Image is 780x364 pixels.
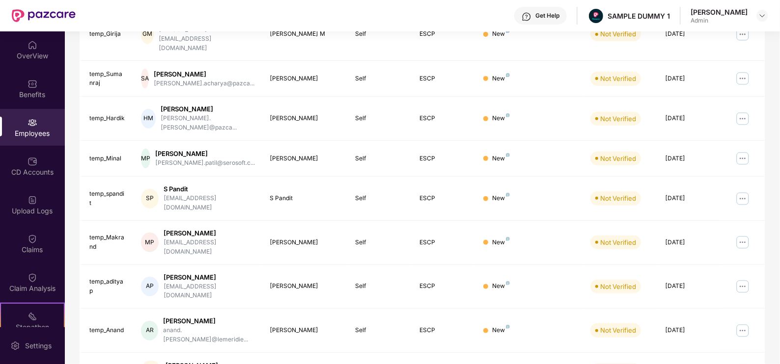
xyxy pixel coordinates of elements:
div: [EMAIL_ADDRESS][DOMAIN_NAME] [164,282,254,301]
img: svg+xml;base64,PHN2ZyBpZD0iU2V0dGluZy0yMHgyMCIgeG1sbnM9Imh0dHA6Ly93d3cudzMub3JnLzIwMDAvc3ZnIiB3aW... [10,341,20,351]
div: Self [355,238,404,247]
div: temp_Anand [89,326,125,335]
div: [PERSON_NAME] [270,154,339,163]
div: temp_spandit [89,189,125,208]
div: ESCP [419,238,468,247]
img: svg+xml;base64,PHN2ZyBpZD0iSG9tZSIgeG1sbnM9Imh0dHA6Ly93d3cudzMub3JnLzIwMDAvc3ZnIiB3aWR0aD0iMjAiIG... [28,40,37,50]
div: temp_Sumanraj [89,70,125,88]
img: svg+xml;base64,PHN2ZyBpZD0iQ2xhaW0iIHhtbG5zPSJodHRwOi8vd3d3LnczLm9yZy8yMDAwL3N2ZyIgd2lkdGg9IjIwIi... [28,273,37,283]
div: Not Verified [600,29,636,39]
div: SAMPLE DUMMY 1 [608,11,670,21]
div: Self [355,29,404,39]
img: manageButton [735,279,751,294]
div: SA [141,69,149,88]
div: [PERSON_NAME][EMAIL_ADDRESS][DOMAIN_NAME] [159,25,254,53]
div: MP [141,233,159,252]
img: manageButton [735,111,751,127]
img: manageButton [735,323,751,338]
div: Not Verified [600,193,636,203]
img: manageButton [735,26,751,42]
div: temp_adityap [89,277,125,296]
div: Self [355,282,404,291]
div: [PERSON_NAME] [270,326,339,335]
div: Not Verified [600,282,636,291]
img: manageButton [735,191,751,207]
div: ESCP [419,326,468,335]
div: [PERSON_NAME] [154,70,254,79]
div: HM [141,109,156,129]
img: svg+xml;base64,PHN2ZyBpZD0iQ0RfQWNjb3VudHMiIGRhdGEtbmFtZT0iQ0QgQWNjb3VudHMiIHhtbG5zPSJodHRwOi8vd3... [28,156,37,166]
img: manageButton [735,234,751,250]
div: AP [141,277,159,296]
div: New [492,326,510,335]
div: ESCP [419,74,468,83]
div: New [492,29,510,39]
div: Settings [22,341,55,351]
img: svg+xml;base64,PHN2ZyB4bWxucz0iaHR0cDovL3d3dy53My5vcmcvMjAwMC9zdmciIHdpZHRoPSI4IiBoZWlnaHQ9IjgiIH... [506,281,510,285]
div: Not Verified [600,74,636,83]
img: manageButton [735,71,751,86]
img: Pazcare_Alternative_logo-01-01.png [589,9,603,23]
div: [PERSON_NAME] M [270,29,339,39]
div: [EMAIL_ADDRESS][DOMAIN_NAME] [164,194,254,212]
div: temp_Girija [89,29,125,39]
div: Admin [691,17,748,25]
img: svg+xml;base64,PHN2ZyB4bWxucz0iaHR0cDovL3d3dy53My5vcmcvMjAwMC9zdmciIHdpZHRoPSI4IiBoZWlnaHQ9IjgiIH... [506,153,510,157]
div: [DATE] [666,326,714,335]
div: ESCP [419,154,468,163]
div: [PERSON_NAME] [270,282,339,291]
img: svg+xml;base64,PHN2ZyBpZD0iSGVscC0zMngzMiIgeG1sbnM9Imh0dHA6Ly93d3cudzMub3JnLzIwMDAvc3ZnIiB3aWR0aD... [522,12,531,22]
div: [DATE] [666,282,714,291]
div: [PERSON_NAME].acharya@pazca... [154,79,254,88]
img: svg+xml;base64,PHN2ZyBpZD0iRW1wbG95ZWVzIiB4bWxucz0iaHR0cDovL3d3dy53My5vcmcvMjAwMC9zdmciIHdpZHRoPS... [28,118,37,128]
img: svg+xml;base64,PHN2ZyB4bWxucz0iaHR0cDovL3d3dy53My5vcmcvMjAwMC9zdmciIHdpZHRoPSI4IiBoZWlnaHQ9IjgiIH... [506,237,510,241]
div: Self [355,154,404,163]
div: New [492,282,510,291]
div: [PERSON_NAME].patil@serosoft.c... [155,158,255,168]
div: Self [355,326,404,335]
div: Not Verified [600,325,636,335]
img: svg+xml;base64,PHN2ZyBpZD0iQmVuZWZpdHMiIHhtbG5zPSJodHRwOi8vd3d3LnczLm9yZy8yMDAwL3N2ZyIgd2lkdGg9Ij... [28,79,37,89]
div: ESCP [419,194,468,203]
div: New [492,238,510,247]
div: temp_Hardik [89,114,125,123]
div: ESCP [419,282,468,291]
div: [PERSON_NAME] [161,104,254,114]
div: [DATE] [666,74,714,83]
div: [DATE] [666,114,714,123]
div: AR [141,321,158,340]
div: [PERSON_NAME] [164,273,254,282]
img: svg+xml;base64,PHN2ZyB4bWxucz0iaHR0cDovL3d3dy53My5vcmcvMjAwMC9zdmciIHdpZHRoPSI4IiBoZWlnaHQ9IjgiIH... [506,113,510,117]
div: [PERSON_NAME] [164,229,254,238]
div: [DATE] [666,194,714,203]
div: Not Verified [600,154,636,163]
img: svg+xml;base64,PHN2ZyB4bWxucz0iaHR0cDovL3d3dy53My5vcmcvMjAwMC9zdmciIHdpZHRoPSI4IiBoZWlnaHQ9IjgiIH... [506,73,510,77]
div: GM [141,25,153,44]
img: svg+xml;base64,PHN2ZyB4bWxucz0iaHR0cDovL3d3dy53My5vcmcvMjAwMC9zdmciIHdpZHRoPSI4IiBoZWlnaHQ9IjgiIH... [506,325,510,329]
div: Not Verified [600,237,636,247]
img: svg+xml;base64,PHN2ZyB4bWxucz0iaHR0cDovL3d3dy53My5vcmcvMjAwMC9zdmciIHdpZHRoPSI4IiBoZWlnaHQ9IjgiIH... [506,193,510,197]
div: Self [355,194,404,203]
div: Stepathon [1,322,64,332]
div: [PERSON_NAME] [691,7,748,17]
div: New [492,154,510,163]
img: svg+xml;base64,PHN2ZyBpZD0iVXBsb2FkX0xvZ3MiIGRhdGEtbmFtZT0iVXBsb2FkIExvZ3MiIHhtbG5zPSJodHRwOi8vd3... [28,195,37,205]
div: [DATE] [666,29,714,39]
div: New [492,114,510,123]
div: Self [355,114,404,123]
div: [DATE] [666,238,714,247]
img: svg+xml;base64,PHN2ZyBpZD0iQ2xhaW0iIHhtbG5zPSJodHRwOi8vd3d3LnczLm9yZy8yMDAwL3N2ZyIgd2lkdGg9IjIwIi... [28,234,37,244]
div: [EMAIL_ADDRESS][DOMAIN_NAME] [164,238,254,257]
div: [PERSON_NAME] [270,238,339,247]
div: S Pandit [164,184,254,194]
div: ESCP [419,114,468,123]
div: [PERSON_NAME] [155,149,255,158]
div: MP [141,149,150,168]
div: anand.[PERSON_NAME]@lemeridie... [163,326,253,344]
div: temp_Makrand [89,233,125,252]
div: S Pandit [270,194,339,203]
div: New [492,74,510,83]
div: SP [141,189,159,208]
div: [PERSON_NAME] [163,316,253,326]
img: New Pazcare Logo [12,9,76,22]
